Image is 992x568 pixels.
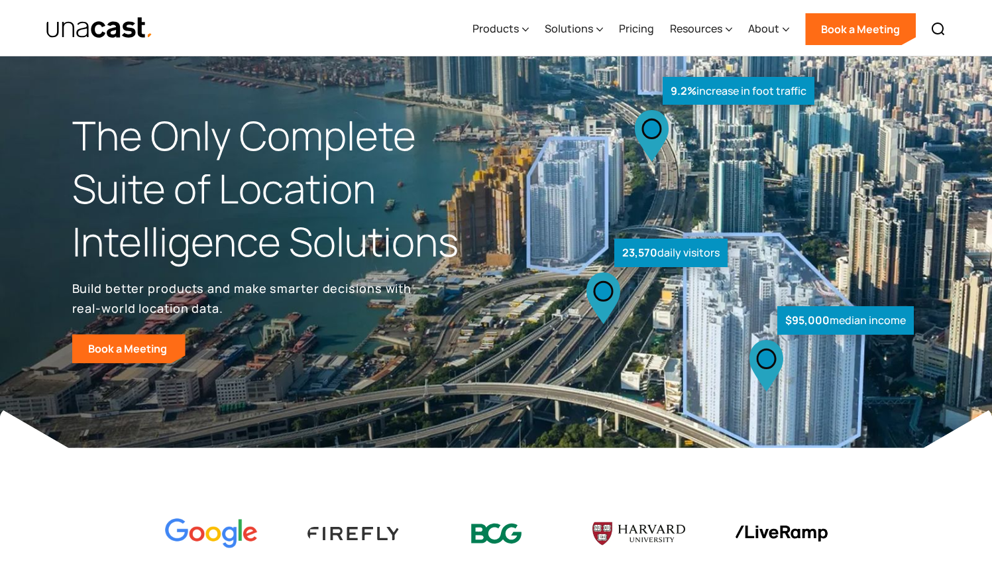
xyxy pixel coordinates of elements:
[307,527,400,540] img: Firefly Advertising logo
[670,2,732,56] div: Resources
[592,518,685,549] img: Harvard U logo
[748,2,789,56] div: About
[450,515,543,553] img: BCG logo
[72,109,496,268] h1: The Only Complete Suite of Location Intelligence Solutions
[472,2,529,56] div: Products
[622,245,657,260] strong: 23,570
[930,21,946,37] img: Search icon
[72,334,186,363] a: Book a Meeting
[735,526,828,542] img: liveramp logo
[670,21,722,36] div: Resources
[748,21,779,36] div: About
[545,2,603,56] div: Solutions
[614,239,728,267] div: daily visitors
[671,84,696,98] strong: 9.2%
[785,313,830,327] strong: $95,000
[46,17,154,40] img: Unacast text logo
[165,518,258,549] img: Google logo Color
[619,2,654,56] a: Pricing
[72,278,417,318] p: Build better products and make smarter decisions with real-world location data.
[545,21,593,36] div: Solutions
[472,21,519,36] div: Products
[777,306,914,335] div: median income
[46,17,154,40] a: home
[805,13,916,45] a: Book a Meeting
[663,77,814,105] div: increase in foot traffic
